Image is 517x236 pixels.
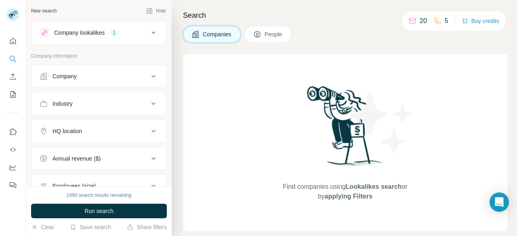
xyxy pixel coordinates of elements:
[53,72,77,80] div: Company
[280,182,410,201] span: Find companies using or by
[31,7,57,15] div: New search
[53,182,96,190] div: Employees (size)
[31,52,167,60] p: Company information
[32,149,166,168] button: Annual revenue ($)
[32,176,166,196] button: Employees (size)
[265,30,283,38] span: People
[183,10,507,21] h4: Search
[325,193,372,200] span: applying Filters
[67,192,132,199] div: 1990 search results remaining
[445,16,448,26] p: 5
[127,223,167,231] button: Share filters
[490,192,509,212] div: Open Intercom Messenger
[6,87,19,102] button: My lists
[6,160,19,175] button: Dashboard
[6,142,19,157] button: Use Surfe API
[31,204,167,218] button: Run search
[70,223,111,231] button: Save search
[32,121,166,141] button: HQ location
[32,23,166,42] button: Company lookalikes1
[53,100,73,108] div: Industry
[53,127,82,135] div: HQ location
[53,155,101,163] div: Annual revenue ($)
[6,52,19,66] button: Search
[6,69,19,84] button: Enrich CSV
[84,207,113,215] span: Run search
[6,34,19,48] button: Quick start
[6,125,19,139] button: Use Surfe on LinkedIn
[346,183,402,190] span: Lookalikes search
[141,5,172,17] button: Hide
[54,29,105,37] div: Company lookalikes
[31,223,54,231] button: Clear
[6,178,19,192] button: Feedback
[32,67,166,86] button: Company
[32,94,166,113] button: Industry
[109,29,119,36] div: 1
[345,86,418,159] img: Surfe Illustration - Stars
[420,16,427,26] p: 20
[303,84,387,174] img: Surfe Illustration - Woman searching with binoculars
[462,15,499,27] button: Buy credits
[203,30,232,38] span: Companies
